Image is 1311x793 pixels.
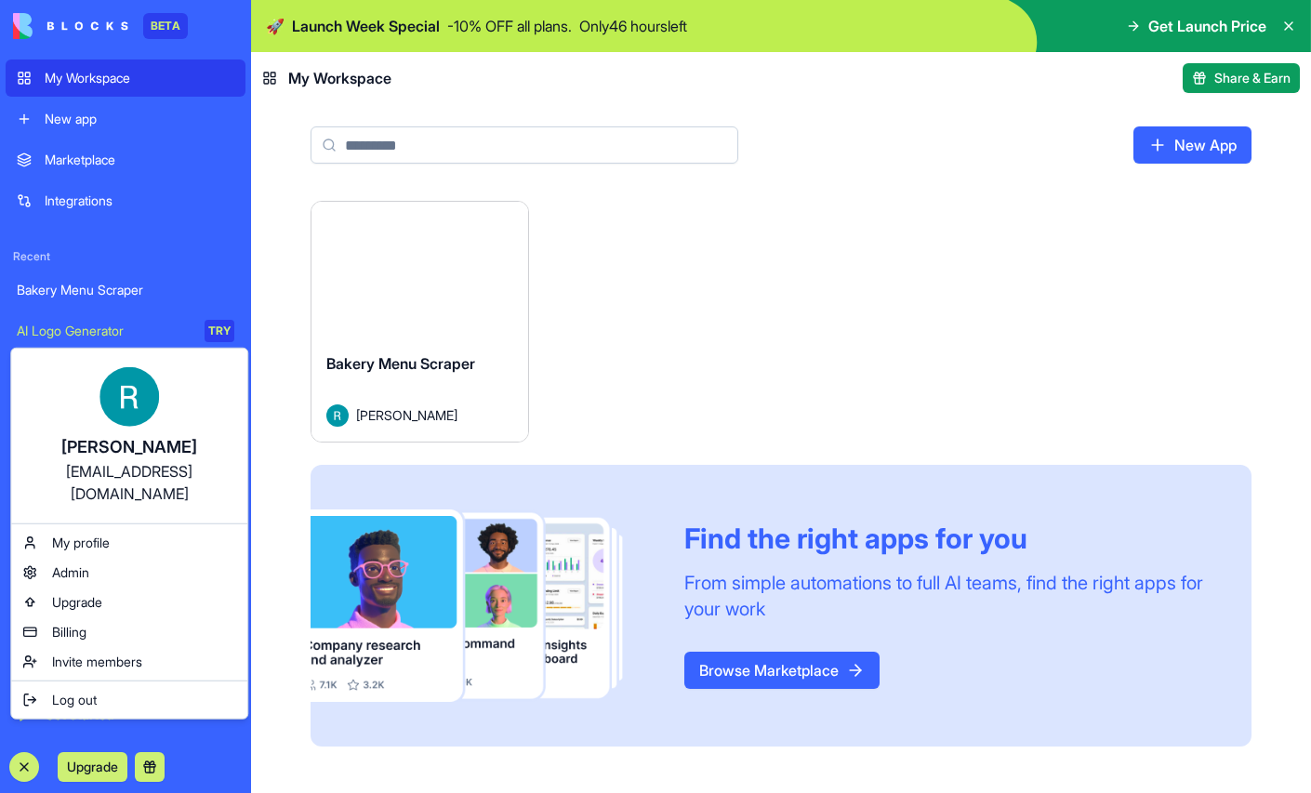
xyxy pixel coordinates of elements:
[6,249,245,264] span: Recent
[15,647,244,677] a: Invite members
[52,593,102,612] span: Upgrade
[17,322,192,340] div: AI Logo Generator
[52,623,86,641] span: Billing
[52,534,110,552] span: My profile
[52,691,97,709] span: Log out
[52,653,142,671] span: Invite members
[17,281,234,299] div: Bakery Menu Scraper
[15,352,244,520] a: [PERSON_NAME][EMAIL_ADDRESS][DOMAIN_NAME]
[15,528,244,558] a: My profile
[30,434,229,460] div: [PERSON_NAME]
[99,367,159,427] img: ACg8ocIQaqk-1tPQtzwxiZ7ZlP6dcFgbwUZ5nqaBNAw22a2oECoLioo=s96-c
[15,617,244,647] a: Billing
[30,460,229,505] div: [EMAIL_ADDRESS][DOMAIN_NAME]
[52,563,89,582] span: Admin
[205,320,234,342] div: TRY
[15,558,244,588] a: Admin
[15,588,244,617] a: Upgrade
